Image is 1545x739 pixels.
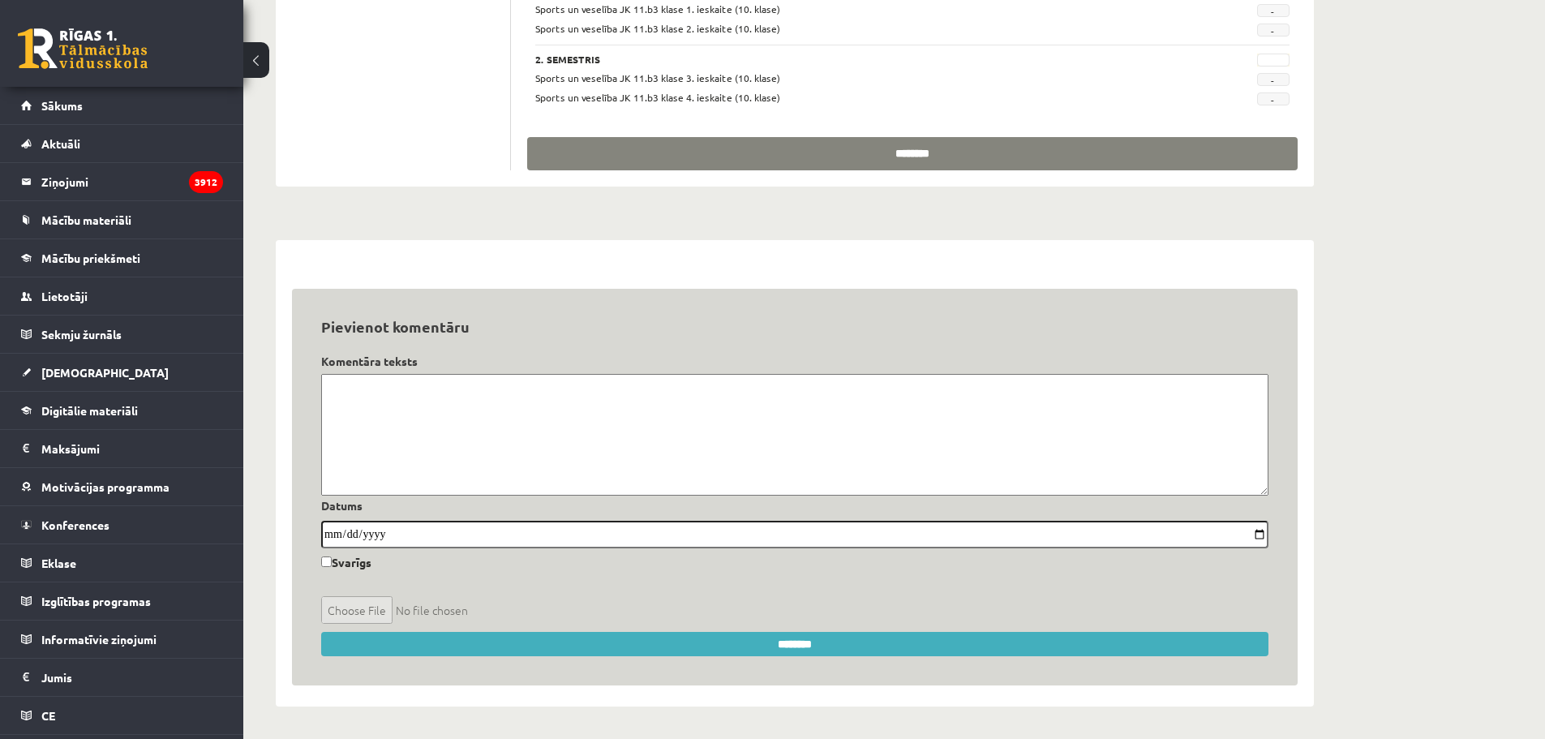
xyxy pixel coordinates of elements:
[41,136,80,151] span: Aktuāli
[1257,92,1290,105] span: -
[18,28,148,69] a: Rīgas 1. Tālmācības vidusskola
[535,91,780,104] span: Sports un veselība JK 11.b3 klase 4. ieskaite (10. klase)
[535,54,1160,65] h3: 2. Semestris
[21,201,223,238] a: Mācību materiāli
[21,621,223,658] a: Informatīvie ziņojumi
[41,403,138,418] span: Digitālie materiāli
[41,98,83,113] span: Sākums
[21,316,223,353] a: Sekmju žurnāls
[41,213,131,227] span: Mācību materiāli
[535,71,780,84] span: Sports un veselība JK 11.b3 klase 3. ieskaite (10. klase)
[41,518,109,532] span: Konferences
[41,251,140,265] span: Mācību priekšmeti
[21,239,223,277] a: Mācību priekšmeti
[21,392,223,429] a: Digitālie materiāli
[1257,24,1290,37] span: -
[21,659,223,696] a: Jumis
[21,468,223,505] a: Motivācijas programma
[189,171,223,193] i: 3912
[21,163,223,200] a: Ziņojumi3912
[41,670,72,685] span: Jumis
[535,22,780,35] span: Sports un veselība JK 11.b3 klase 2. ieskaite (10. klase)
[41,594,151,608] span: Izglītības programas
[41,632,157,647] span: Informatīvie ziņojumi
[41,479,170,494] span: Motivācijas programma
[21,544,223,582] a: Eklase
[41,365,169,380] span: [DEMOGRAPHIC_DATA]
[21,582,223,620] a: Izglītības programas
[41,327,122,342] span: Sekmju žurnāls
[41,430,223,467] legend: Maksājumi
[21,277,223,315] a: Lietotāji
[321,318,1268,336] h3: Pievienot komentāru
[21,125,223,162] a: Aktuāli
[21,354,223,391] a: [DEMOGRAPHIC_DATA]
[321,354,1268,368] h4: Komentāra teksts
[41,163,223,200] legend: Ziņojumi
[41,556,76,570] span: Eklase
[21,430,223,467] a: Maksājumi
[21,87,223,124] a: Sākums
[1257,4,1290,17] span: -
[321,499,1268,513] h4: Datums
[21,506,223,544] a: Konferences
[535,2,780,15] span: Sports un veselība JK 11.b3 klase 1. ieskaite (10. klase)
[21,697,223,734] a: CE
[321,548,371,571] label: Svarīgs
[1257,73,1290,86] span: -
[41,708,55,723] span: CE
[41,289,88,303] span: Lietotāji
[321,556,332,567] input: Svarīgs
